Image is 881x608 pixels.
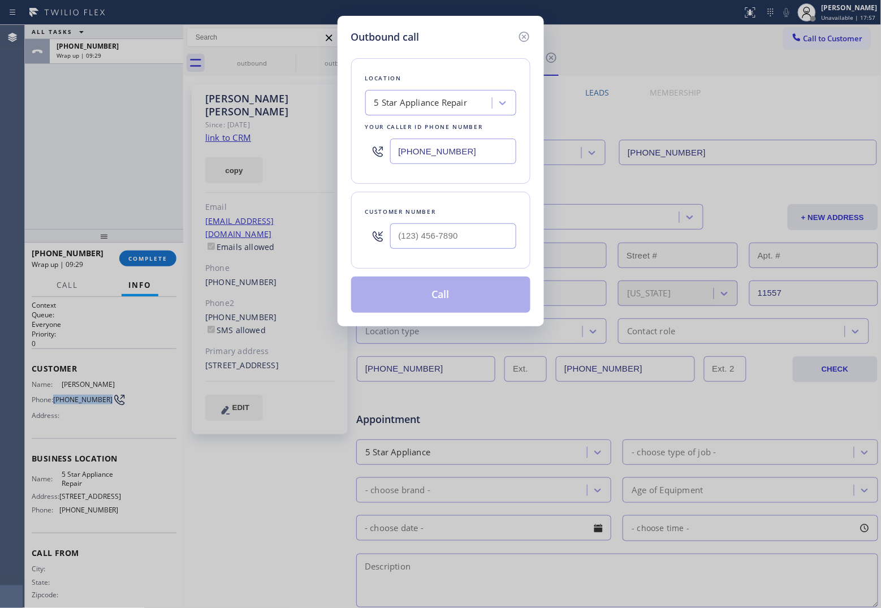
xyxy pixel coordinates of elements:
[351,277,530,313] button: Call
[351,29,420,45] h5: Outbound call
[374,97,468,110] div: 5 Star Appliance Repair
[365,121,516,133] div: Your caller id phone number
[365,206,516,218] div: Customer number
[390,139,516,164] input: (123) 456-7890
[390,223,516,249] input: (123) 456-7890
[365,72,516,84] div: Location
